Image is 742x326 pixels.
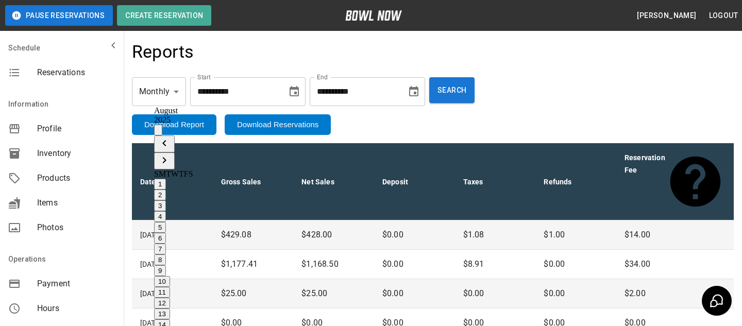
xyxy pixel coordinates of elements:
td: [DATE] [132,250,213,279]
span: Hours [37,302,115,315]
button: Aug 12, 2025 [154,298,170,308]
button: Aug 10, 2025 [154,276,170,287]
p: $0.00 [382,287,447,300]
button: Aug 3, 2025 [154,200,166,211]
p: $0.00 [382,258,447,270]
p: $1.00 [544,229,608,241]
p: $2.00 [625,287,726,300]
button: Search [429,77,475,103]
button: Aug 6, 2025 [154,233,166,244]
svg: Reservation fees paid directly to BowlNow by customer [665,151,726,212]
div: 2025 [154,115,193,125]
button: Aug 1, 2025 [154,179,166,190]
button: [PERSON_NAME] [633,6,700,25]
button: Aug 9, 2025 [154,265,166,276]
span: M [159,169,166,178]
button: Aug 8, 2025 [154,254,166,265]
button: Next month [154,152,175,169]
p: $0.00 [544,287,608,300]
button: Aug 7, 2025 [154,244,166,254]
td: [DATE] [132,220,213,250]
p: $25.00 [221,287,285,300]
p: $0.00 [463,287,528,300]
button: Aug 5, 2025 [154,222,166,233]
p: $25.00 [301,287,366,300]
span: F [184,169,189,178]
button: Create Reservation [117,5,211,26]
th: Date [132,143,213,220]
h4: Reports [132,41,194,63]
span: Photos [37,221,115,234]
button: Previous month [154,135,175,152]
button: calendar view is open, switch to year view [154,125,162,135]
span: W [171,169,179,178]
span: S [154,169,159,178]
span: Reservations [37,66,115,79]
th: Net Sales [293,143,374,220]
td: [DATE] [132,279,213,308]
th: Taxes [455,143,536,220]
p: $1,168.50 [301,258,366,270]
span: Products [37,172,115,184]
p: $0.00 [544,258,608,270]
p: $428.00 [301,229,366,241]
span: Inventory [37,147,115,160]
button: Choose date, selected date is Aug 22, 2025 [403,81,424,102]
p: $34.00 [625,258,726,270]
p: $1.08 [463,229,528,241]
button: Choose date, selected date is Aug 15, 2025 [284,81,305,102]
p: $0.00 [382,229,447,241]
th: Gross Sales [213,143,294,220]
span: T [179,169,184,178]
button: Download Report [132,114,216,135]
p: $8.91 [463,258,528,270]
span: Items [37,197,115,209]
img: logo [345,10,402,21]
span: Profile [37,123,115,135]
div: Reservation Fee [625,151,726,212]
span: S [189,169,193,178]
p: $429.08 [221,229,285,241]
p: $1,177.41 [221,258,285,270]
th: Refunds [535,143,616,220]
button: Download Reservations [225,114,331,135]
span: Payment [37,278,115,290]
button: Aug 13, 2025 [154,308,170,319]
button: Aug 2, 2025 [154,190,166,200]
div: August [154,106,193,115]
th: Deposit [374,143,455,220]
button: Aug 11, 2025 [154,287,170,298]
button: Aug 4, 2025 [154,211,166,222]
div: Monthly [132,77,186,106]
button: Logout [705,6,742,25]
p: $14.00 [625,229,726,241]
span: T [166,169,171,178]
button: Pause Reservations [5,5,113,26]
